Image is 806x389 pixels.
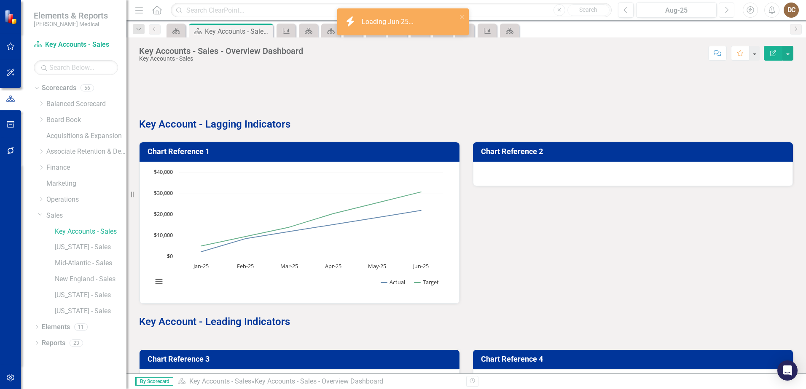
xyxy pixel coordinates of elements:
a: Scorecards [42,83,76,93]
h3: Chart Reference 1 [148,147,454,156]
input: Search ClearPoint... [171,3,612,18]
a: [US_STATE] - Sales [55,242,126,252]
a: [US_STATE] - Sales [55,306,126,316]
text: May-25 [368,262,386,270]
text: Mar-25 [280,262,298,270]
div: Key Accounts - Sales - Overview Dashboard [205,26,271,37]
button: View chart menu, Chart [153,276,165,288]
strong: Key Account - Lagging Indicators [139,118,290,130]
text: $40,000 [154,168,173,176]
svg: Interactive chart [148,168,447,295]
button: Show Actual [381,278,405,286]
div: Open Intercom Messenger [777,360,798,381]
a: New England - Sales [55,274,126,284]
small: [PERSON_NAME] Medical [34,21,108,27]
text: Feb-25 [237,262,254,270]
h3: Chart Reference 4 [481,355,788,363]
text: Jun-25 [412,262,429,270]
div: Aug-25 [639,5,714,16]
span: By Scorecard [135,377,173,386]
text: $20,000 [154,210,173,218]
a: Reports [42,338,65,348]
span: Elements & Reports [34,11,108,21]
a: Elements [42,322,70,332]
a: Board Book [46,115,126,125]
div: Loading Jun-25... [362,17,416,27]
a: Key Accounts - Sales [34,40,118,50]
text: $0 [167,252,173,260]
button: DC [784,3,799,18]
a: Acquisitions & Expansion [46,131,126,141]
div: 56 [81,85,94,92]
span: Key Account - Leading Indicators [139,316,290,328]
h3: Chart Reference 2 [481,147,788,156]
a: Operations [46,195,126,205]
a: Finance [46,163,126,173]
button: Show Target [414,278,439,286]
button: Aug-25 [636,3,717,18]
button: close [459,12,465,21]
text: $10,000 [154,231,173,239]
div: 23 [70,339,83,346]
h3: Chart Reference 3 [148,355,454,363]
a: Marketing [46,179,126,189]
div: » [177,377,460,386]
a: Associate Retention & Development [46,147,126,157]
text: Apr-25 [325,262,341,270]
a: Mid-Atlantic - Sales [55,258,126,268]
div: Key Accounts - Sales - Overview Dashboard [139,46,303,56]
a: [US_STATE] - Sales [55,290,126,300]
a: Key Accounts - Sales [55,227,126,237]
button: Search [567,4,610,16]
div: Key Accounts - Sales [139,56,303,62]
img: ClearPoint Strategy [4,9,19,24]
a: Sales [46,211,126,221]
span: Search [579,6,597,13]
a: Key Accounts - Sales [189,377,251,385]
text: $30,000 [154,189,173,197]
div: 11 [74,323,88,330]
a: Balanced Scorecard [46,99,126,109]
input: Search Below... [34,60,118,75]
div: Key Accounts - Sales - Overview Dashboard [255,377,383,385]
div: Chart. Highcharts interactive chart. [148,168,451,295]
text: Jan-25 [193,262,209,270]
